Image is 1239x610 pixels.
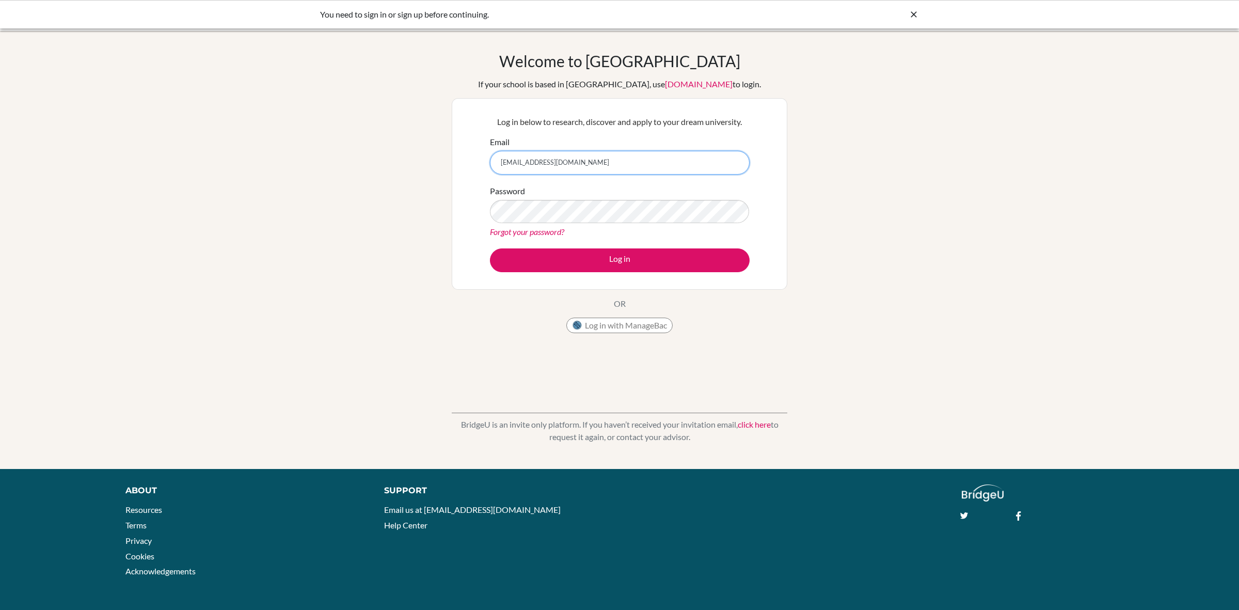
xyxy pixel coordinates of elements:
[614,298,626,310] p: OR
[490,136,510,148] label: Email
[384,484,606,497] div: Support
[490,185,525,197] label: Password
[125,566,196,576] a: Acknowledgements
[665,79,733,89] a: [DOMAIN_NAME]
[478,78,761,90] div: If your school is based in [GEOGRAPHIC_DATA], use to login.
[490,116,750,128] p: Log in below to research, discover and apply to your dream university.
[452,418,787,443] p: BridgeU is an invite only platform. If you haven’t received your invitation email, to request it ...
[125,505,162,514] a: Resources
[125,484,361,497] div: About
[384,520,427,530] a: Help Center
[320,8,764,21] div: You need to sign in or sign up before continuing.
[384,505,561,514] a: Email us at [EMAIL_ADDRESS][DOMAIN_NAME]
[566,318,673,333] button: Log in with ManageBac
[490,227,564,237] a: Forgot your password?
[125,520,147,530] a: Terms
[125,536,152,545] a: Privacy
[490,248,750,272] button: Log in
[738,419,771,429] a: click here
[499,52,740,70] h1: Welcome to [GEOGRAPHIC_DATA]
[962,484,1004,502] img: logo_white@2x-f4f0deed5e89b7ecb1c2cc34c3e3d731f90f0f143d5ea2071677605dd97b5244.png
[125,551,154,561] a: Cookies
